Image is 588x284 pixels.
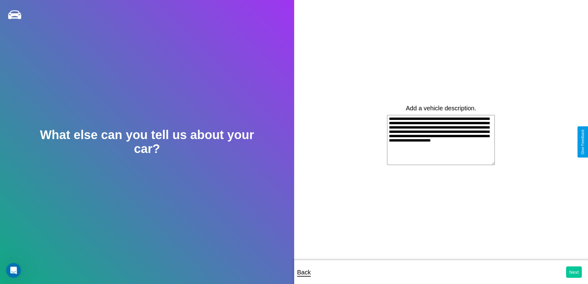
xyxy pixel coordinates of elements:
[297,267,311,278] p: Back
[29,128,265,156] h2: What else can you tell us about your car?
[581,129,585,155] div: Give Feedback
[406,105,476,112] label: Add a vehicle description.
[566,266,582,278] button: Next
[6,263,21,278] iframe: Intercom live chat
